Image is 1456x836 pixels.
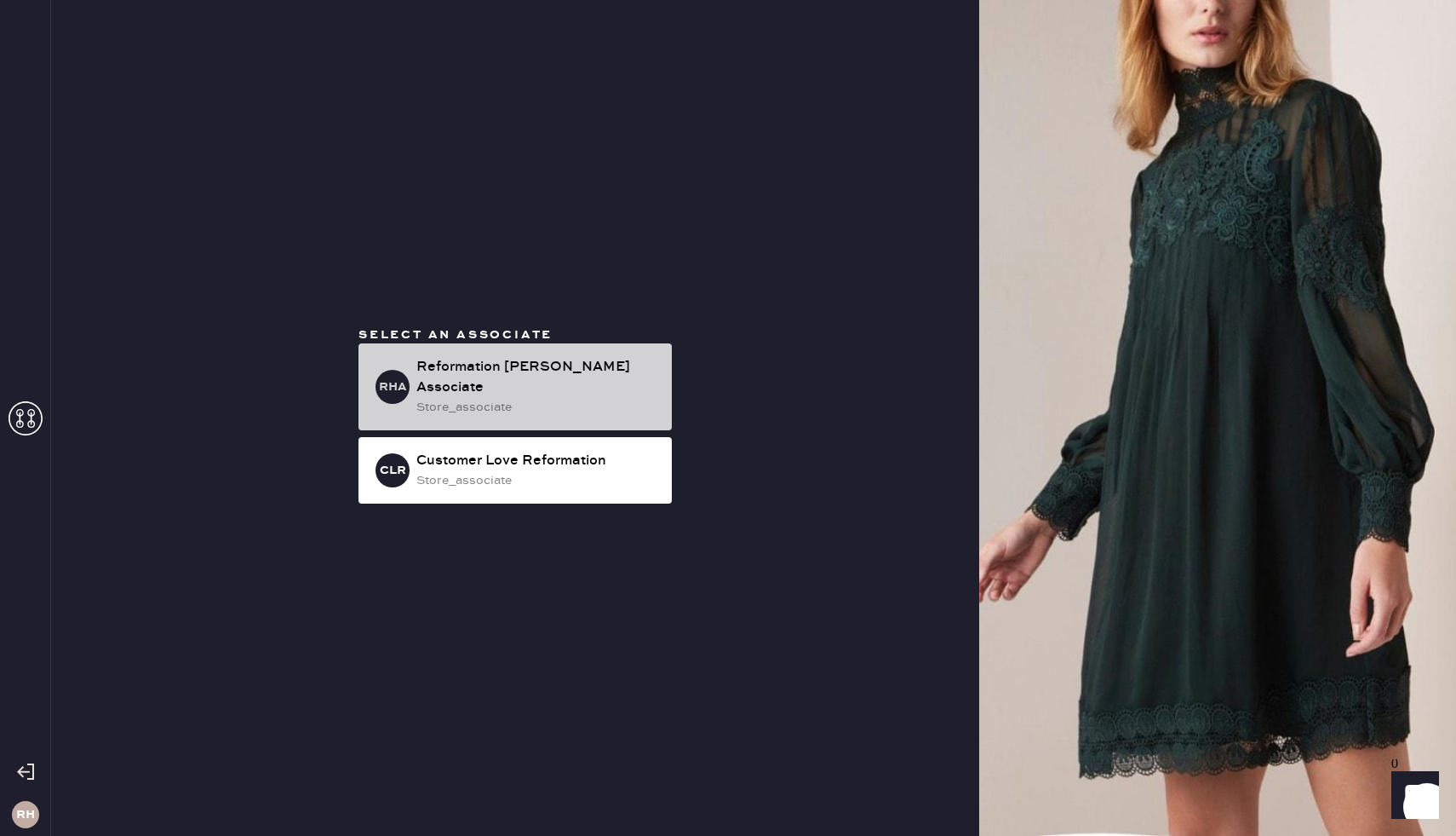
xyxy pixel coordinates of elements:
div: Reformation [PERSON_NAME] Associate [416,357,658,398]
h3: RHA [379,381,407,393]
div: store_associate [416,471,658,490]
span: Select an associate [358,327,553,343]
h3: RH [16,809,35,821]
iframe: Front Chat [1375,759,1448,833]
div: Customer Love Reformation [416,451,658,471]
h3: CLR [380,464,406,476]
div: store_associate [416,398,658,417]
